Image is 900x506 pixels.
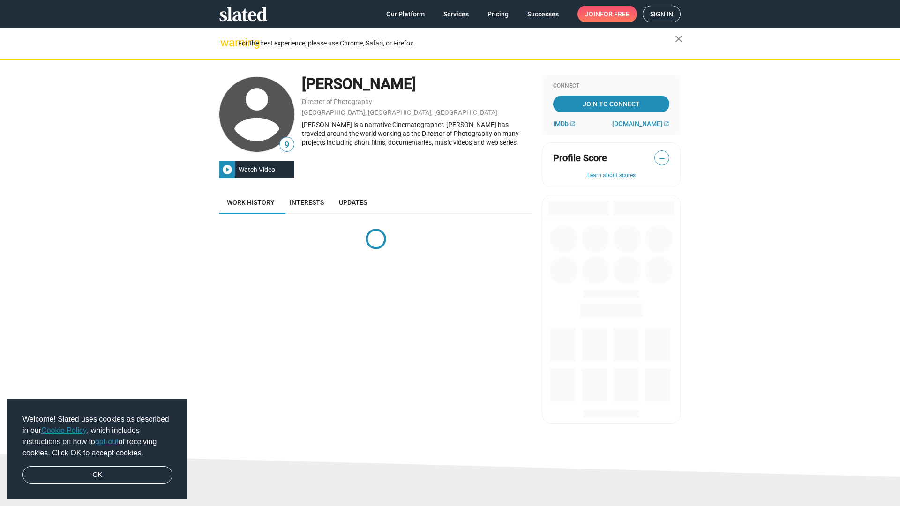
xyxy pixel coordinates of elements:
[22,466,172,484] a: dismiss cookie message
[487,6,509,22] span: Pricing
[238,37,675,50] div: For the best experience, please use Chrome, Safari, or Firefox.
[282,191,331,214] a: Interests
[219,161,294,178] button: Watch Video
[436,6,476,22] a: Services
[235,161,279,178] div: Watch Video
[331,191,375,214] a: Updates
[585,6,630,22] span: Join
[302,120,532,147] div: [PERSON_NAME] is a narrative Cinematographer. [PERSON_NAME] has traveled around the world working...
[650,6,673,22] span: Sign in
[41,426,87,434] a: Cookie Policy
[227,199,275,206] span: Work history
[553,152,607,164] span: Profile Score
[379,6,432,22] a: Our Platform
[290,199,324,206] span: Interests
[612,120,662,127] span: [DOMAIN_NAME]
[570,121,576,126] mat-icon: open_in_new
[553,120,569,127] span: IMDb
[386,6,425,22] span: Our Platform
[339,199,367,206] span: Updates
[222,164,233,175] mat-icon: play_circle_filled
[7,399,187,499] div: cookieconsent
[577,6,637,22] a: Joinfor free
[553,96,669,112] a: Join To Connect
[280,139,294,151] span: 9
[553,82,669,90] div: Connect
[219,191,282,214] a: Work history
[553,120,576,127] a: IMDb
[600,6,630,22] span: for free
[520,6,566,22] a: Successes
[655,152,669,164] span: —
[22,414,172,459] span: Welcome! Slated uses cookies as described in our , which includes instructions on how to of recei...
[302,109,497,116] a: [GEOGRAPHIC_DATA], [GEOGRAPHIC_DATA], [GEOGRAPHIC_DATA]
[527,6,559,22] span: Successes
[643,6,681,22] a: Sign in
[95,438,119,446] a: opt-out
[612,120,669,127] a: [DOMAIN_NAME]
[443,6,469,22] span: Services
[555,96,667,112] span: Join To Connect
[673,33,684,45] mat-icon: close
[553,172,669,179] button: Learn about scores
[302,74,532,94] div: [PERSON_NAME]
[220,37,232,48] mat-icon: warning
[480,6,516,22] a: Pricing
[664,121,669,126] mat-icon: open_in_new
[302,98,372,105] a: Director of Photography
